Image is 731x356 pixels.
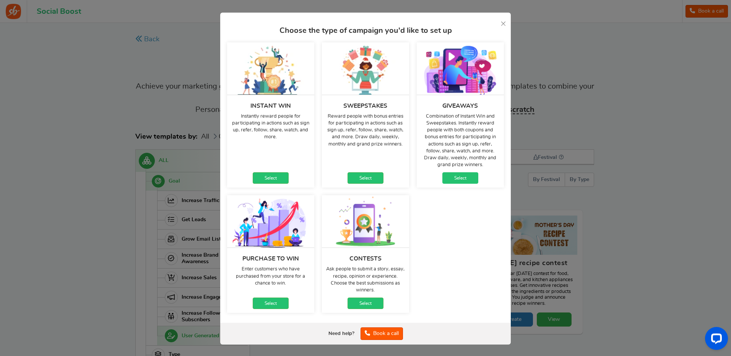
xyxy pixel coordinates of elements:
img: instant-win_v1.webp [227,42,314,95]
h4: Contests [349,256,382,262]
img: giveaways_v1.webp [417,42,504,95]
a: × [500,19,506,28]
a: Select [442,172,478,184]
a: Select [348,298,383,309]
h4: Purchase to win [242,256,299,262]
a: Book a call [361,327,403,340]
p: Instantly reward people for participating in actions such as sign up, refer, follow, share, watch... [231,113,310,141]
a: Select [348,172,383,184]
p: Combination of Instant Win and Sweepstakes. Instantly reward people with both coupons and bonus e... [421,113,500,169]
p: Enter customers who have purchased from your store for a chance to win. [231,266,310,287]
p: Reward people with bonus entries for participating in actions such as sign up, refer, follow, sha... [326,113,405,148]
h4: Instant win [250,103,291,109]
img: contests_v1.webp [322,195,409,248]
iframe: LiveChat chat widget [699,324,731,356]
img: sweepstakes_v1.webp [322,42,409,95]
h4: Sweepstakes [343,103,387,109]
p: Ask people to submit a story, essay, recipe, opinion or experience. Choose the best submissions a... [326,266,405,294]
a: Select [253,298,289,309]
a: Select [253,172,289,184]
div: Need help? [328,330,354,337]
h3: Choose the type of campaign you'd like to set up [223,26,508,35]
h4: Giveaways [442,103,478,109]
img: purchase_to_win_v1.webp [227,195,314,248]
